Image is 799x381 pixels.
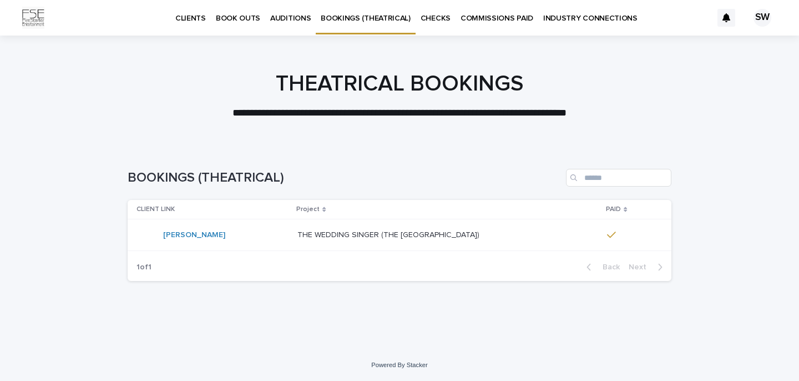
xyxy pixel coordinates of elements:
[296,203,320,215] p: Project
[22,7,44,29] img: Km9EesSdRbS9ajqhBzyo
[163,230,225,240] a: [PERSON_NAME]
[136,203,175,215] p: CLIENT LINK
[566,169,671,187] input: Search
[606,203,621,215] p: PAID
[128,170,562,186] h1: BOOKINGS (THEATRICAL)
[754,9,771,27] div: SW
[578,262,624,272] button: Back
[128,254,160,281] p: 1 of 1
[128,219,671,251] tr: [PERSON_NAME] THE WEDDING SINGER (THE [GEOGRAPHIC_DATA])THE WEDDING SINGER (THE [GEOGRAPHIC_DATA])
[629,263,653,271] span: Next
[371,362,427,368] a: Powered By Stacker
[128,71,671,97] h1: THEATRICAL BOOKINGS
[596,263,620,271] span: Back
[624,262,671,272] button: Next
[297,228,482,240] p: THE WEDDING SINGER (THE [GEOGRAPHIC_DATA])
